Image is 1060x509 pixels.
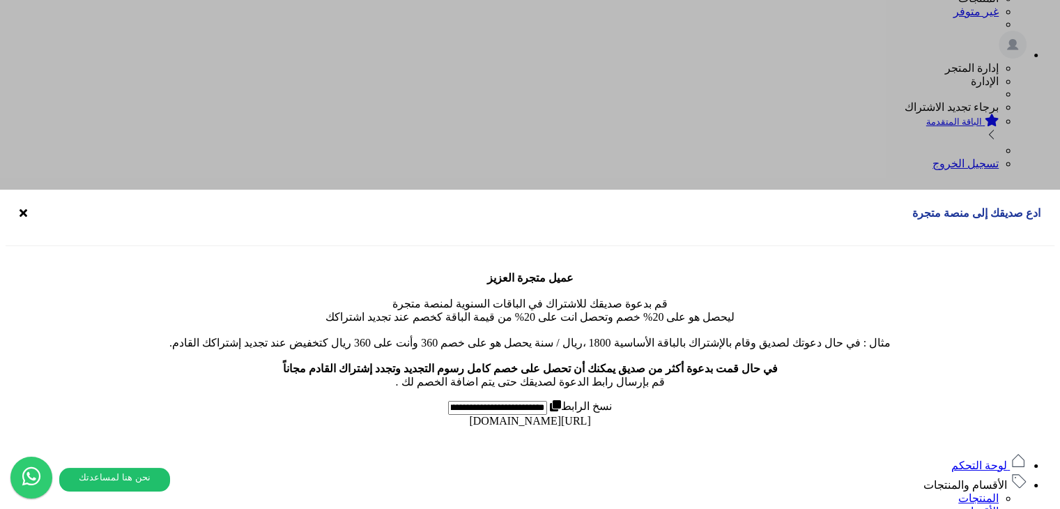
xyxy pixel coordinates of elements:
label: نسخ الرابط [547,400,612,412]
b: عميل متجرة العزيز [487,272,574,284]
div: [URL][DOMAIN_NAME] [20,415,1040,427]
span: الأقسام والمنتجات [923,479,1007,491]
a: المنتجات [958,492,999,504]
h4: ادع صديقك إلى منصة متجرة [912,206,1040,220]
span: لوحة التحكم [951,459,1007,471]
a: لوحة التحكم [951,459,1027,471]
p: قم بدعوة صديقك للاشتراك في الباقات السنوية لمنصة متجرة ليحصل هو على 20% خصم وتحصل انت على 20% من ... [20,271,1040,388]
b: في حال قمت بدعوة أكثر من صديق يمكنك أن تحصل على خصم كامل رسوم التجديد وتجدد إشتراك القادم مجاناً [283,363,778,374]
